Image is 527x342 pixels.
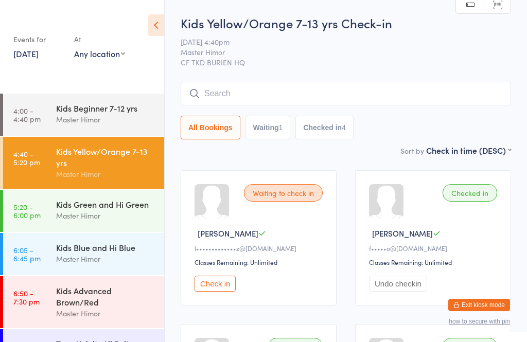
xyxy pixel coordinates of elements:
span: [PERSON_NAME] [198,228,258,239]
div: Master Himor [56,168,155,180]
input: Search [181,82,511,105]
div: Kids Yellow/Orange 7-13 yrs [56,146,155,168]
span: CF TKD BURIEN HQ [181,57,511,67]
div: Waiting to check in [244,184,323,202]
a: 5:20 -6:00 pmKids Green and Hi GreenMaster Himor [3,190,164,232]
time: 6:50 - 7:30 pm [13,289,40,305]
div: Kids Beginner 7-12 yrs [56,102,155,114]
button: Exit kiosk mode [448,299,510,311]
div: Check in time (DESC) [426,145,511,156]
div: Any location [74,48,125,59]
span: [DATE] 4:40pm [181,37,495,47]
div: Master Himor [56,253,155,265]
div: Kids Advanced Brown/Red [56,285,155,308]
div: l•••••••••••••z@[DOMAIN_NAME] [195,244,326,253]
time: 4:00 - 4:40 pm [13,106,41,123]
div: 4 [342,123,346,132]
div: 1 [279,123,283,132]
div: Kids Blue and Hi Blue [56,242,155,253]
div: Classes Remaining: Unlimited [195,258,326,266]
div: Classes Remaining: Unlimited [369,258,500,266]
img: Counterforce Taekwondo Burien [10,8,49,21]
div: Master Himor [56,210,155,222]
time: 5:20 - 6:00 pm [13,203,41,219]
div: Events for [13,31,64,48]
a: 4:00 -4:40 pmKids Beginner 7-12 yrsMaster Himor [3,94,164,136]
div: Master Himor [56,308,155,319]
time: 4:40 - 5:20 pm [13,150,40,166]
div: Master Himor [56,114,155,125]
span: [PERSON_NAME] [372,228,433,239]
button: how to secure with pin [449,318,510,325]
button: Undo checkin [369,276,427,292]
div: Kids Green and Hi Green [56,199,155,210]
div: f•••••o@[DOMAIN_NAME] [369,244,500,253]
h2: Kids Yellow/Orange 7-13 yrs Check-in [181,14,511,31]
button: All Bookings [181,116,240,139]
button: Check in [195,276,236,292]
a: 6:50 -7:30 pmKids Advanced Brown/RedMaster Himor [3,276,164,328]
div: At [74,31,125,48]
a: 6:05 -6:45 pmKids Blue and Hi BlueMaster Himor [3,233,164,275]
a: 4:40 -5:20 pmKids Yellow/Orange 7-13 yrsMaster Himor [3,137,164,189]
button: Checked in4 [295,116,354,139]
a: [DATE] [13,48,39,59]
button: Waiting1 [245,116,291,139]
span: Master Himor [181,47,495,57]
label: Sort by [400,146,424,156]
time: 6:05 - 6:45 pm [13,246,41,262]
div: Checked in [443,184,497,202]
